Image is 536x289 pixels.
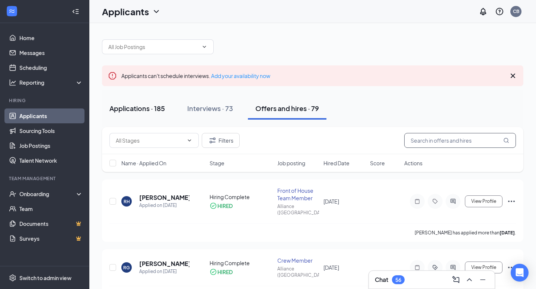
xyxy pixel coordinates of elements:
[495,7,504,16] svg: QuestionInfo
[471,265,496,270] span: View Profile
[415,230,516,236] p: [PERSON_NAME] has applied more than .
[323,198,339,205] span: [DATE]
[210,159,224,167] span: Stage
[277,266,319,278] div: Alliance ([GEOGRAPHIC_DATA])
[102,5,149,18] h1: Applicants
[19,231,83,246] a: SurveysCrown
[395,277,401,283] div: 56
[431,264,440,270] svg: ActiveTag
[507,197,516,206] svg: Ellipses
[9,79,16,86] svg: Analysis
[9,97,82,104] div: Hiring
[123,264,130,271] div: RG
[465,262,502,273] button: View Profile
[479,7,488,16] svg: Notifications
[19,45,83,60] a: Messages
[471,199,496,204] span: View Profile
[217,202,233,210] div: HIRED
[211,72,270,79] a: Add your availability now
[9,190,16,198] svg: UserCheck
[186,137,192,143] svg: ChevronDown
[413,264,422,270] svg: Note
[139,268,189,275] div: Applied on [DATE]
[452,275,460,284] svg: ComposeMessage
[431,198,440,204] svg: Tag
[9,175,82,182] div: Team Management
[202,133,240,148] button: Filter Filters
[152,7,161,16] svg: ChevronDown
[210,193,272,201] div: Hiring Complete
[121,72,270,79] span: Applicants can't schedule interviews.
[109,104,165,113] div: Applications · 185
[139,194,189,202] h5: [PERSON_NAME]
[19,190,77,198] div: Onboarding
[210,259,272,267] div: Hiring Complete
[375,276,388,284] h3: Chat
[19,79,83,86] div: Reporting
[450,274,462,286] button: ComposeMessage
[511,264,529,282] div: Open Intercom Messenger
[108,71,117,80] svg: Error
[19,30,83,45] a: Home
[404,159,422,167] span: Actions
[508,71,517,80] svg: Cross
[19,138,83,153] a: Job Postings
[121,159,166,167] span: Name · Applied On
[478,275,487,284] svg: Minimize
[19,60,83,75] a: Scheduling
[277,203,319,216] div: Alliance ([GEOGRAPHIC_DATA])
[465,195,502,207] button: View Profile
[500,230,515,236] b: [DATE]
[8,7,16,15] svg: WorkstreamLogo
[323,264,339,271] span: [DATE]
[463,274,475,286] button: ChevronUp
[19,274,71,282] div: Switch to admin view
[139,202,189,209] div: Applied on [DATE]
[124,198,130,205] div: RH
[19,108,83,123] a: Applicants
[404,133,516,148] input: Search in offers and hires
[449,198,457,204] svg: ActiveChat
[507,263,516,272] svg: Ellipses
[19,201,83,216] a: Team
[323,159,350,167] span: Hired Date
[210,268,217,276] svg: CheckmarkCircle
[187,104,233,113] div: Interviews · 73
[277,187,319,202] div: Front of House Team Member
[449,264,457,270] svg: ActiveChat
[413,198,422,204] svg: Note
[277,159,305,167] span: Job posting
[503,137,509,143] svg: MagnifyingGlass
[208,136,217,145] svg: Filter
[277,257,319,264] div: Crew Member
[477,274,489,286] button: Minimize
[201,44,207,50] svg: ChevronDown
[108,43,198,51] input: All Job Postings
[116,136,184,144] input: All Stages
[19,123,83,138] a: Sourcing Tools
[217,268,233,276] div: HIRED
[370,159,385,167] span: Score
[72,8,79,15] svg: Collapse
[9,274,16,282] svg: Settings
[255,104,319,113] div: Offers and hires · 79
[210,202,217,210] svg: CheckmarkCircle
[139,260,189,268] h5: [PERSON_NAME]
[19,216,83,231] a: DocumentsCrown
[513,8,519,14] div: CB
[465,275,474,284] svg: ChevronUp
[19,153,83,168] a: Talent Network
